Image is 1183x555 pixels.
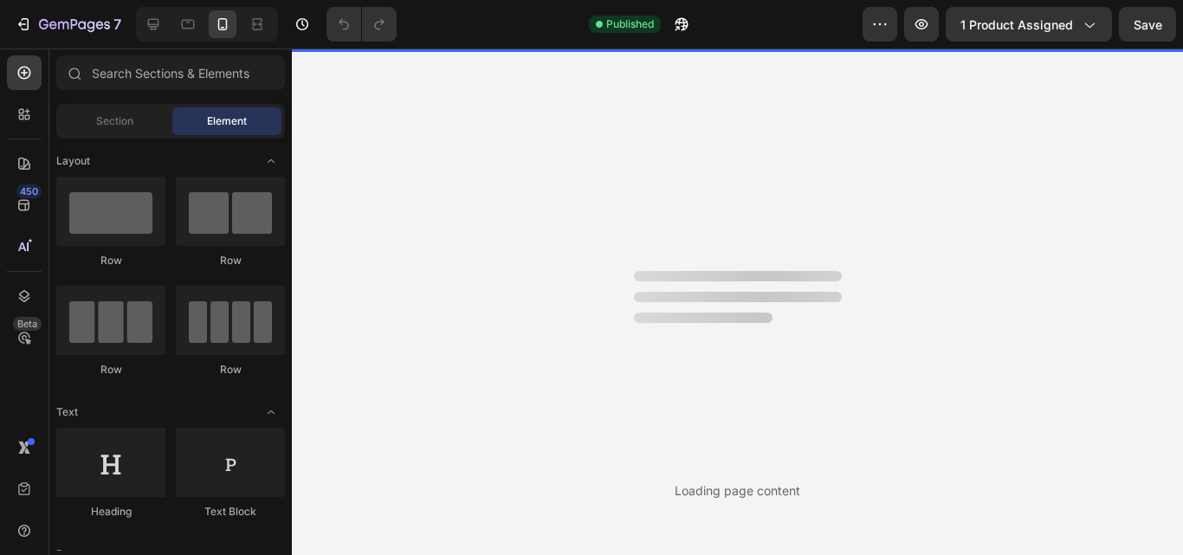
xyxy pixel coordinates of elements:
[606,16,654,32] span: Published
[946,7,1112,42] button: 1 product assigned
[176,504,285,520] div: Text Block
[113,14,121,35] p: 7
[675,481,800,500] div: Loading page content
[13,317,42,331] div: Beta
[960,16,1073,34] span: 1 product assigned
[257,147,285,175] span: Toggle open
[207,113,247,129] span: Element
[56,404,78,420] span: Text
[257,398,285,426] span: Toggle open
[56,153,90,169] span: Layout
[96,113,133,129] span: Section
[326,7,397,42] div: Undo/Redo
[56,55,285,90] input: Search Sections & Elements
[56,504,165,520] div: Heading
[1134,17,1162,32] span: Save
[176,362,285,378] div: Row
[56,253,165,268] div: Row
[56,362,165,378] div: Row
[16,184,42,198] div: 450
[176,253,285,268] div: Row
[7,7,129,42] button: 7
[1119,7,1176,42] button: Save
